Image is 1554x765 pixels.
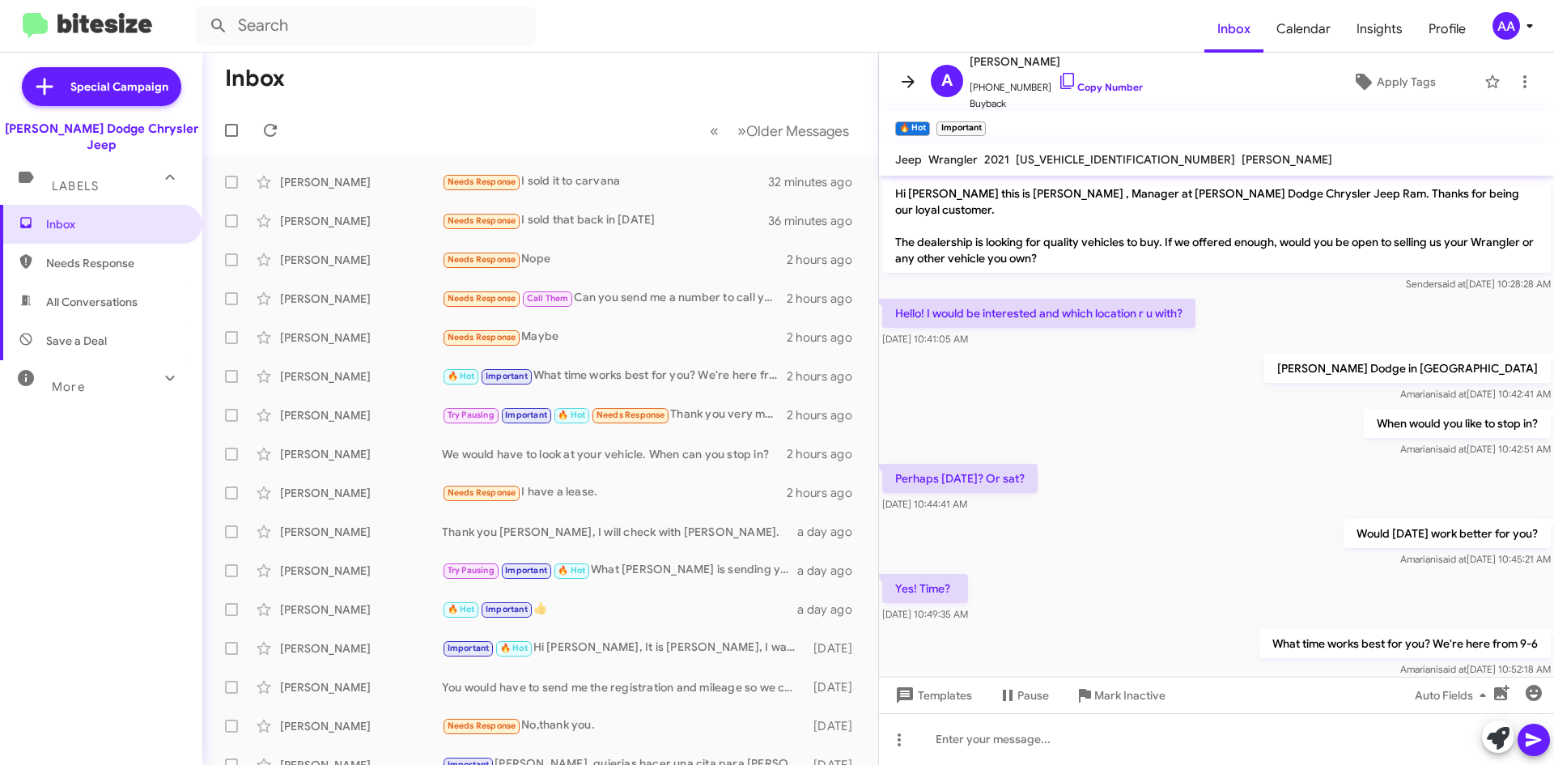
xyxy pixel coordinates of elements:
[280,446,442,462] div: [PERSON_NAME]
[22,67,181,106] a: Special Campaign
[486,604,528,614] span: Important
[46,255,184,271] span: Needs Response
[787,446,865,462] div: 2 hours ago
[505,410,547,420] span: Important
[985,681,1062,710] button: Pause
[597,410,665,420] span: Needs Response
[442,172,768,191] div: I sold it to carvana
[527,293,569,304] span: Call Them
[1259,629,1551,658] p: What time works best for you? We're here from 9-6
[1438,553,1467,565] span: said at
[1479,12,1536,40] button: AA
[1263,6,1344,53] a: Calendar
[448,176,516,187] span: Needs Response
[1344,6,1416,53] a: Insights
[280,174,442,190] div: [PERSON_NAME]
[1416,6,1479,53] a: Profile
[442,446,787,462] div: We would have to look at your vehicle. When can you stop in?
[970,96,1143,112] span: Buyback
[448,643,490,653] span: Important
[448,720,516,731] span: Needs Response
[1310,67,1476,96] button: Apply Tags
[768,174,865,190] div: 32 minutes ago
[936,121,985,136] small: Important
[1438,663,1467,675] span: said at
[805,679,865,695] div: [DATE]
[442,406,787,424] div: Thank you very much
[1058,81,1143,93] a: Copy Number
[882,299,1195,328] p: Hello! I would be interested and which location r u with?
[52,179,99,193] span: Labels
[1437,278,1466,290] span: said at
[1377,67,1436,96] span: Apply Tags
[1402,681,1505,710] button: Auto Fields
[280,213,442,229] div: [PERSON_NAME]
[805,640,865,657] div: [DATE]
[280,291,442,307] div: [PERSON_NAME]
[1438,388,1467,400] span: said at
[970,52,1143,71] span: [PERSON_NAME]
[882,608,968,620] span: [DATE] 10:49:35 AM
[1016,152,1235,167] span: [US_VEHICLE_IDENTIFICATION_NUMBER]
[1400,443,1551,455] span: Amariani [DATE] 10:42:51 AM
[1364,409,1551,438] p: When would you like to stop in?
[882,498,967,510] span: [DATE] 10:44:41 AM
[448,254,516,265] span: Needs Response
[737,121,746,141] span: »
[448,565,495,576] span: Try Pausing
[280,329,442,346] div: [PERSON_NAME]
[895,152,922,167] span: Jeep
[1094,681,1165,710] span: Mark Inactive
[448,293,516,304] span: Needs Response
[1242,152,1332,167] span: [PERSON_NAME]
[46,216,184,232] span: Inbox
[787,252,865,268] div: 2 hours ago
[787,407,865,423] div: 2 hours ago
[941,68,953,94] span: A
[500,643,528,653] span: 🔥 Hot
[280,601,442,618] div: [PERSON_NAME]
[701,114,859,147] nav: Page navigation example
[558,565,585,576] span: 🔥 Hot
[280,485,442,501] div: [PERSON_NAME]
[1492,12,1520,40] div: AA
[805,718,865,734] div: [DATE]
[882,464,1038,493] p: Perhaps [DATE]? Or sat?
[280,563,442,579] div: [PERSON_NAME]
[1017,681,1049,710] span: Pause
[442,250,787,269] div: Nope
[442,600,797,618] div: 👍
[448,371,475,381] span: 🔥 Hot
[970,71,1143,96] span: [PHONE_NUMBER]
[280,524,442,540] div: [PERSON_NAME]
[1400,663,1551,675] span: Amariani [DATE] 10:52:18 AM
[558,410,585,420] span: 🔥 Hot
[442,289,787,308] div: Can you send me a number to call you at?
[1264,354,1551,383] p: [PERSON_NAME] Dodge in [GEOGRAPHIC_DATA]
[700,114,728,147] button: Previous
[882,574,968,603] p: Yes! Time?
[448,332,516,342] span: Needs Response
[442,483,787,502] div: I have a lease.
[1415,681,1492,710] span: Auto Fields
[46,333,107,349] span: Save a Deal
[46,294,138,310] span: All Conversations
[787,485,865,501] div: 2 hours ago
[442,328,787,346] div: Maybe
[1204,6,1263,53] a: Inbox
[280,679,442,695] div: [PERSON_NAME]
[787,368,865,385] div: 2 hours ago
[486,371,528,381] span: Important
[52,380,85,394] span: More
[787,291,865,307] div: 2 hours ago
[728,114,859,147] button: Next
[280,640,442,657] div: [PERSON_NAME]
[1062,681,1178,710] button: Mark Inactive
[442,639,805,657] div: Hi [PERSON_NAME], It is [PERSON_NAME], I wanted to get back to you. We have looked at the numbers...
[280,368,442,385] div: [PERSON_NAME]
[280,252,442,268] div: [PERSON_NAME]
[280,407,442,423] div: [PERSON_NAME]
[442,679,805,695] div: You would have to send me the registration and mileage so we can access Jeeps records
[196,6,536,45] input: Search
